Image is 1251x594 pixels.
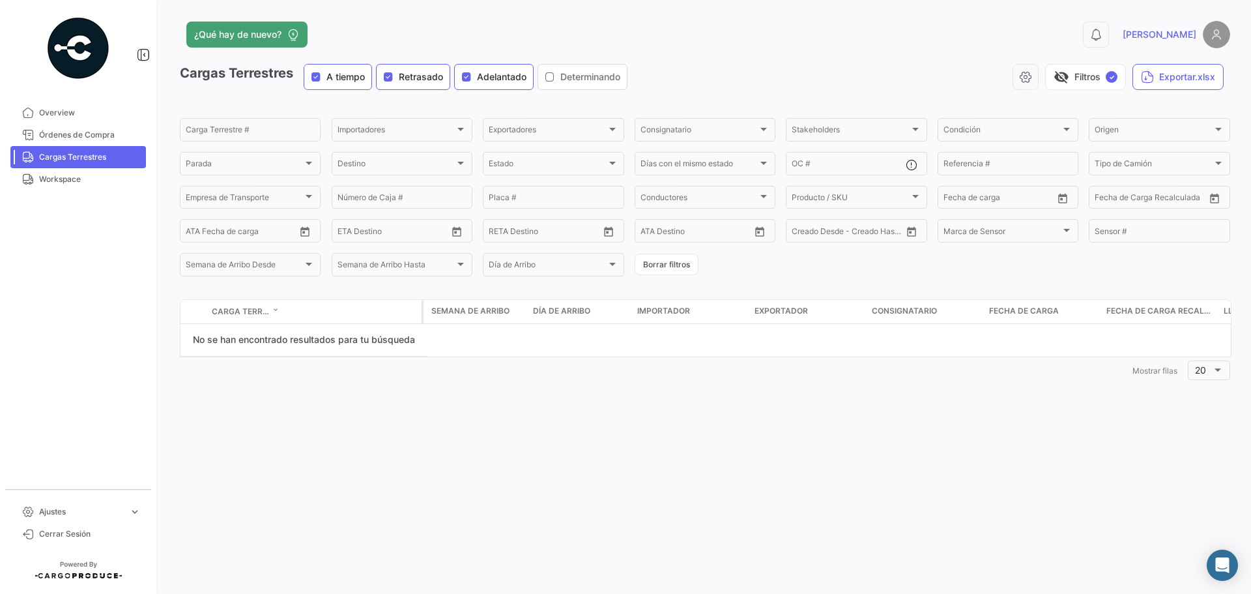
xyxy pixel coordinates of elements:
datatable-header-cell: Póliza [285,306,317,317]
span: Determinando [560,70,620,83]
span: Importador [637,305,690,317]
span: Cargas Terrestres [39,151,141,163]
span: Producto / SKU [792,195,909,204]
span: Origen [1095,127,1212,136]
input: Creado Hasta [849,228,901,237]
datatable-header-cell: Fecha de Carga Recalculada [1101,300,1218,323]
datatable-header-cell: Fecha de carga [984,300,1101,323]
input: Hasta [1127,195,1179,204]
span: Adelantado [477,70,526,83]
span: Retrasado [399,70,443,83]
span: Tipo de Camión [1095,161,1212,170]
span: Parada [186,161,303,170]
span: 20 [1195,364,1206,376]
input: ATA Hasta [689,228,741,237]
span: Cerrar Sesión [39,528,141,540]
button: Open calendar [447,222,467,241]
div: Abrir Intercom Messenger [1207,550,1238,581]
span: Destino [338,161,455,170]
button: Open calendar [902,222,921,241]
h3: Cargas Terrestres [180,64,631,90]
a: Cargas Terrestres [10,146,146,168]
img: placeholder-user.png [1203,21,1230,48]
datatable-header-cell: Día de Arribo [528,300,632,323]
button: Open calendar [750,222,769,241]
span: Exportador [755,305,808,317]
span: Stakeholders [792,127,909,136]
span: expand_more [129,506,141,518]
span: Órdenes de Compra [39,129,141,141]
span: Día de Arribo [533,305,590,317]
button: Open calendar [295,222,315,241]
datatable-header-cell: Semana de Arribo [424,300,528,323]
span: Fecha de Carga Recalculada [1106,305,1213,317]
button: Adelantado [455,65,533,89]
span: Día de Arribo [489,262,606,271]
span: Consignatario [640,127,758,136]
datatable-header-cell: Estado de Envio [317,306,422,317]
a: Workspace [10,168,146,190]
span: Overview [39,107,141,119]
span: Exportadores [489,127,606,136]
span: Carga Terrestre # [212,306,272,318]
button: Open calendar [1053,188,1072,208]
input: Desde [489,228,512,237]
span: Conductores [640,195,758,204]
span: A tiempo [326,70,365,83]
input: ATA Desde [640,228,680,237]
span: Semana de Arribo Desde [186,262,303,271]
button: ¿Qué hay de nuevo? [186,22,308,48]
span: Workspace [39,173,141,185]
span: Días con el mismo estado [640,161,758,170]
button: A tiempo [304,65,371,89]
datatable-header-cell: Consignatario [867,300,984,323]
input: Creado Desde [792,228,840,237]
button: Borrar filtros [635,254,698,275]
input: Hasta [976,195,1028,204]
span: Importadores [338,127,455,136]
span: Ajustes [39,506,124,518]
span: Consignatario [872,305,937,317]
span: ¿Qué hay de nuevo? [194,28,281,41]
div: No se han encontrado resultados para tu búsqueda [180,324,427,357]
input: Desde [1095,195,1118,204]
span: Semana de Arribo Hasta [338,262,455,271]
input: Hasta [370,228,422,237]
span: Marca de Sensor [943,228,1061,237]
button: Determinando [538,65,627,89]
datatable-header-cell: Importador [632,300,749,323]
span: Semana de Arribo [431,305,510,317]
input: Desde [943,195,967,204]
span: Empresa de Transporte [186,195,303,204]
span: Fecha de carga [989,305,1059,317]
img: powered-by.png [46,16,111,81]
datatable-header-cell: Exportador [749,300,867,323]
input: ATD Desde [186,228,227,237]
span: visibility_off [1054,69,1069,85]
button: visibility_offFiltros✓ [1045,64,1126,90]
span: ✓ [1106,71,1117,83]
input: ATD Hasta [236,228,288,237]
datatable-header-cell: Carga Terrestre # [207,301,285,323]
span: Condición [943,127,1061,136]
input: Desde [338,228,361,237]
button: Open calendar [1205,188,1224,208]
input: Hasta [521,228,573,237]
span: Mostrar filas [1132,366,1177,376]
button: Retrasado [377,65,450,89]
span: [PERSON_NAME] [1123,28,1196,41]
button: Open calendar [599,222,618,241]
a: Overview [10,102,146,124]
a: Órdenes de Compra [10,124,146,146]
button: Exportar.xlsx [1132,64,1224,90]
span: Estado [489,161,606,170]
